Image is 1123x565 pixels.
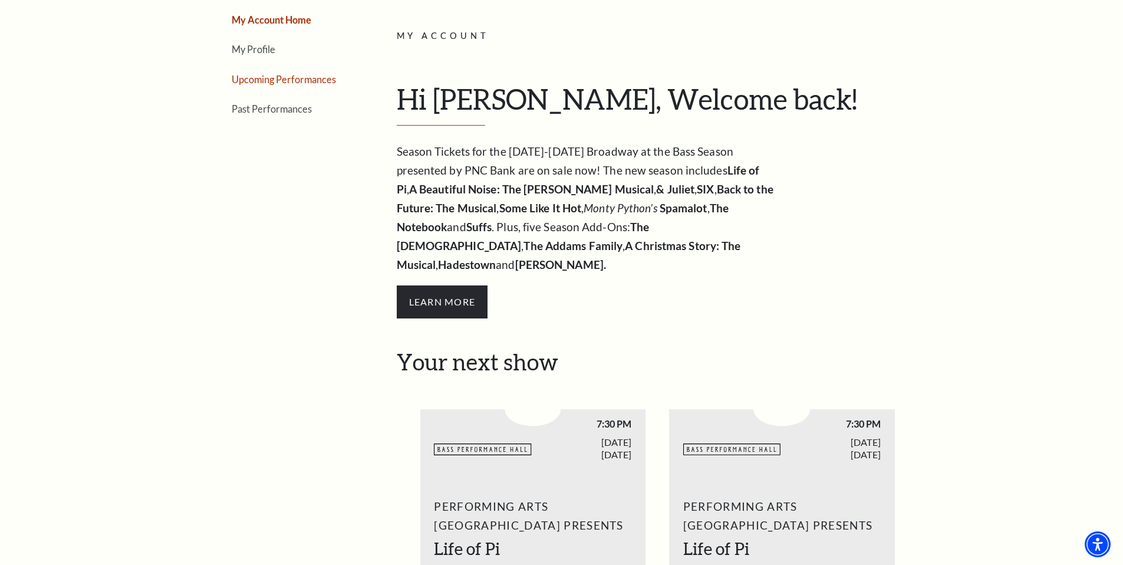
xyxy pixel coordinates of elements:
[499,201,582,215] strong: Some Like It Hot
[782,418,881,430] span: 7:30 PM
[656,182,694,196] strong: & Juliet
[232,44,275,55] a: My Profile
[397,142,780,274] p: Season Tickets for the [DATE]-[DATE] Broadway at the Bass Season presented by PNC Bank are on sal...
[683,537,881,561] h2: Life of Pi
[397,220,650,252] strong: The [DEMOGRAPHIC_DATA]
[409,182,654,196] strong: A Beautiful Noise: The [PERSON_NAME] Musical
[683,497,881,535] span: Performing Arts [GEOGRAPHIC_DATA] Presents
[660,201,707,215] strong: Spamalot
[515,258,606,271] strong: [PERSON_NAME].
[232,14,311,25] a: My Account Home
[782,436,881,461] span: [DATE] [DATE]
[397,349,918,376] h2: Your next show
[397,31,490,41] span: My Account
[523,239,623,252] strong: The Addams Family
[438,258,496,271] strong: Hadestown
[697,182,714,196] strong: SIX
[232,74,336,85] a: Upcoming Performances
[533,436,632,461] span: [DATE] [DATE]
[434,537,631,561] h2: Life of Pi
[232,103,312,114] a: Past Performances
[397,82,918,126] h1: Hi [PERSON_NAME], Welcome back!
[1085,531,1111,557] div: Accessibility Menu
[434,497,631,535] span: Performing Arts [GEOGRAPHIC_DATA] Presents
[397,182,773,215] strong: Back to the Future: The Musical
[466,220,492,234] strong: Suffs
[397,294,488,308] a: Hamilton Learn More
[397,239,741,271] strong: A Christmas Story: The Musical
[397,285,488,318] span: Learn More
[397,201,729,234] strong: The Notebook
[533,418,632,430] span: 7:30 PM
[584,201,657,215] em: Monty Python’s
